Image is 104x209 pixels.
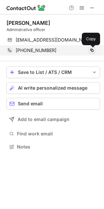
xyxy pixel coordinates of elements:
button: AI write personalized message [7,82,100,94]
span: AI write personalized message [18,85,87,91]
span: Add to email campaign [18,117,69,122]
div: [PERSON_NAME] [7,20,50,26]
span: Send email [18,101,43,106]
button: Find work email [7,129,100,138]
span: Find work email [17,131,97,137]
button: Notes [7,142,100,151]
button: Send email [7,98,100,110]
div: Save to List / ATS / CRM [18,70,89,75]
span: [PHONE_NUMBER] [16,47,56,53]
span: [EMAIL_ADDRESS][DOMAIN_NAME] [16,37,90,43]
img: ContactOut v5.3.10 [7,4,46,12]
button: save-profile-one-click [7,66,100,78]
div: Adminstrative officer [7,27,100,33]
span: Notes [17,144,97,150]
button: Add to email campaign [7,113,100,125]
